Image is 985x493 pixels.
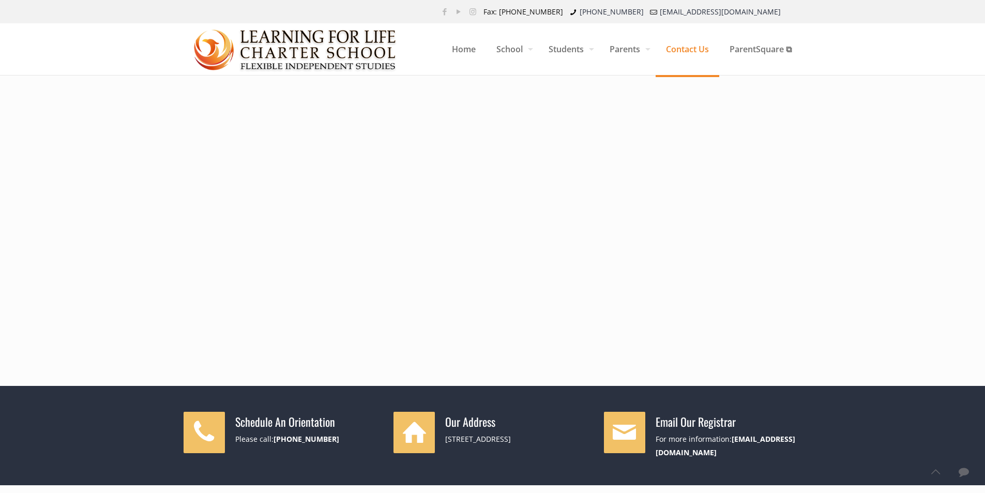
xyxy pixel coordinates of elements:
[660,7,781,17] a: [EMAIL_ADDRESS][DOMAIN_NAME]
[235,414,382,429] h4: Schedule An Orientation
[568,7,579,17] i: phone
[440,6,450,17] a: Facebook icon
[445,414,592,429] h4: Our Address
[656,432,802,459] div: For more information:
[599,34,656,65] span: Parents
[274,434,339,444] a: [PHONE_NUMBER]
[445,432,592,446] div: [STREET_ADDRESS]
[194,23,397,75] a: Learning for Life Charter School
[649,7,659,17] i: mail
[719,23,802,75] a: ParentSquare ⧉
[656,23,719,75] a: Contact Us
[467,6,478,17] a: Instagram icon
[656,34,719,65] span: Contact Us
[442,23,486,75] a: Home
[580,7,644,17] a: [PHONE_NUMBER]
[486,23,538,75] a: School
[538,23,599,75] a: Students
[719,34,802,65] span: ParentSquare ⧉
[235,432,382,446] div: Please call:
[538,34,599,65] span: Students
[453,6,464,17] a: YouTube icon
[599,23,656,75] a: Parents
[442,34,486,65] span: Home
[194,24,397,76] img: Contact Us
[925,461,946,483] a: Back to top icon
[656,414,802,429] h4: Email Our Registrar
[486,34,538,65] span: School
